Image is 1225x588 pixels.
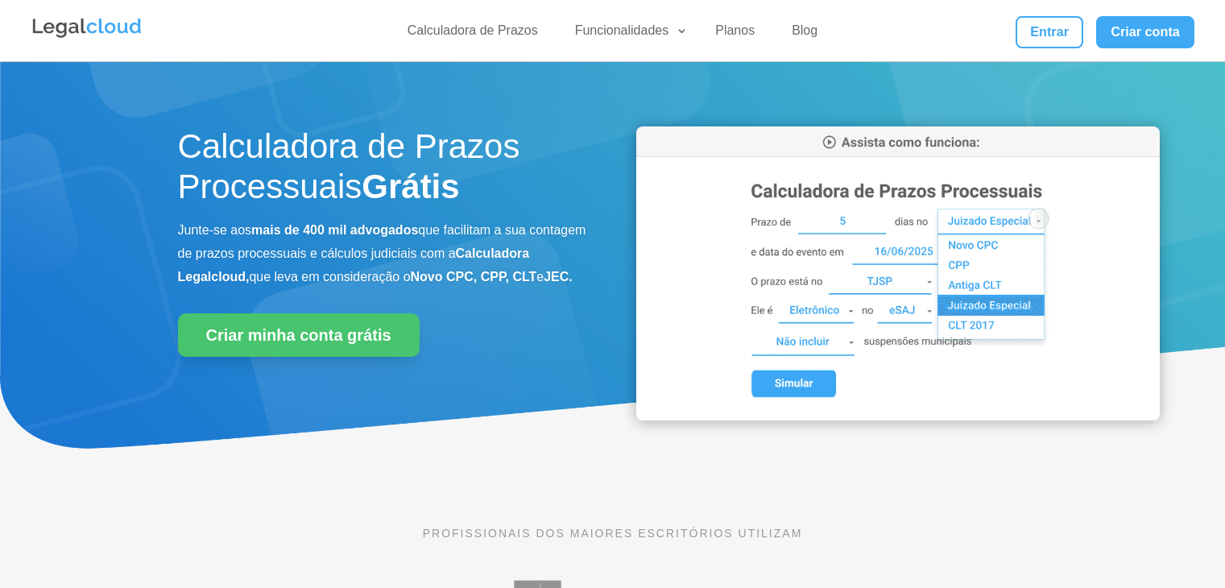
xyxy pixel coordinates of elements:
[706,23,764,46] a: Planos
[1016,16,1083,48] a: Entrar
[31,16,143,40] img: Legalcloud Logo
[178,524,1048,542] p: PROFISSIONAIS DOS MAIORES ESCRITÓRIOS UTILIZAM
[362,168,459,205] strong: Grátis
[178,246,530,284] b: Calculadora Legalcloud,
[178,313,420,357] a: Criar minha conta grátis
[398,23,548,46] a: Calculadora de Prazos
[178,219,589,288] p: Junte-se aos que facilitam a sua contagem de prazos processuais e cálculos judiciais com a que le...
[565,23,689,46] a: Funcionalidades
[636,126,1160,420] img: Calculadora de Prazos Processuais da Legalcloud
[411,270,537,284] b: Novo CPC, CPP, CLT
[1096,16,1194,48] a: Criar conta
[31,29,143,43] a: Logo da Legalcloud
[544,270,573,284] b: JEC.
[178,126,589,216] h1: Calculadora de Prazos Processuais
[636,409,1160,423] a: Calculadora de Prazos Processuais da Legalcloud
[251,223,418,237] b: mais de 400 mil advogados
[782,23,827,46] a: Blog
